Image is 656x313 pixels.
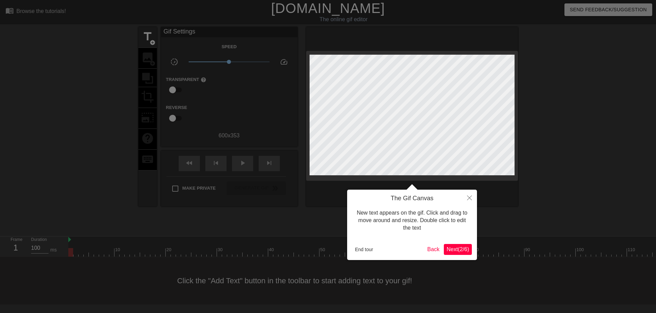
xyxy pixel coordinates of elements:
h4: The Gif Canvas [352,195,472,202]
button: Back [425,244,442,255]
button: Next [444,244,472,255]
div: New text appears on the gif. Click and drag to move around and resize. Double click to edit the text [352,202,472,239]
button: End tour [352,244,376,255]
button: Close [462,190,477,205]
span: Next ( 2 / 6 ) [447,246,469,252]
